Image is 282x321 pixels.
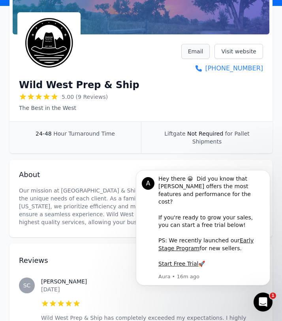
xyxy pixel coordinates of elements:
a: [PHONE_NUMBER] [181,64,263,73]
h3: [PERSON_NAME] [41,278,263,285]
h1: Wild West Prep & Ship [19,79,139,91]
span: for Pallet Shipments [192,130,250,145]
span: 24-48 [36,130,52,137]
time: [DATE] [41,286,60,293]
a: Visit website [214,44,263,59]
span: Not Required [187,130,223,137]
h2: Reviews [19,255,184,266]
img: Wild West Prep & Ship [19,14,79,74]
span: Liftgate [164,130,185,137]
span: 1 [270,293,276,299]
a: Email [181,44,210,59]
p: The Best in the West [19,104,139,112]
h2: About [19,169,263,180]
span: Hour Turnaround Time [53,130,115,137]
p: Our mission at [GEOGRAPHIC_DATA] & Ship is to provide exceptional service that meets the unique n... [19,187,263,226]
iframe: Intercom live chat [254,293,273,312]
span: 5.00 (9 Reviews) [62,93,108,101]
span: SC [23,283,31,288]
iframe: Intercom notifications message [124,166,282,300]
